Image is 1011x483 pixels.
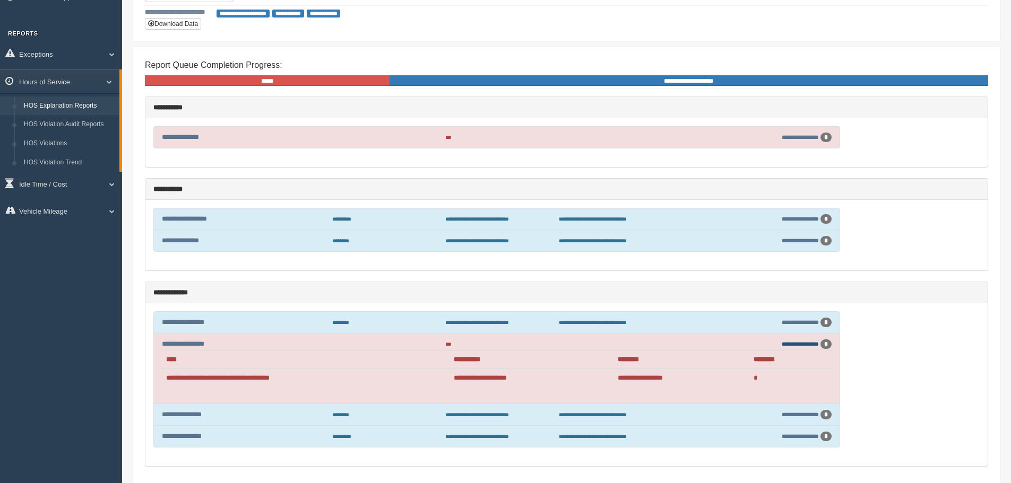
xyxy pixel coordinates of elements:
button: Download Data [145,18,201,30]
a: HOS Explanation Reports [19,96,119,116]
a: HOS Violations [19,134,119,153]
h4: Report Queue Completion Progress: [145,60,988,70]
a: HOS Violation Trend [19,153,119,172]
a: HOS Violation Audit Reports [19,115,119,134]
